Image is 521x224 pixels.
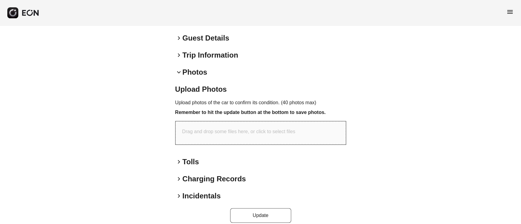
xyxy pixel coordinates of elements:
[175,69,183,76] span: keyboard_arrow_down
[175,175,183,183] span: keyboard_arrow_right
[506,8,514,16] span: menu
[183,33,229,43] h2: Guest Details
[175,34,183,42] span: keyboard_arrow_right
[175,158,183,165] span: keyboard_arrow_right
[183,174,246,184] h2: Charging Records
[175,84,346,94] h2: Upload Photos
[175,99,346,106] p: Upload photos of the car to confirm its condition. (40 photos max)
[175,109,346,116] h3: Remember to hit the update button at the bottom to save photos.
[175,192,183,200] span: keyboard_arrow_right
[183,191,221,201] h2: Incidentals
[230,208,291,223] button: Update
[183,50,238,60] h2: Trip Information
[175,52,183,59] span: keyboard_arrow_right
[183,67,207,77] h2: Photos
[182,128,295,135] p: Drag and drop some files here, or click to select files
[183,157,199,167] h2: Tolls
